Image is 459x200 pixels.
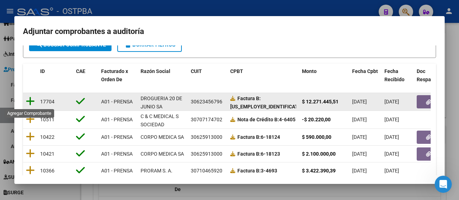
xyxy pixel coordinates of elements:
[76,68,85,74] span: CAE
[352,68,378,74] span: Fecha Cpbt
[40,168,55,174] span: 10366
[237,96,261,101] span: Factura B:
[40,117,55,122] span: 10511
[384,134,399,140] span: [DATE]
[352,151,367,157] span: [DATE]
[101,68,128,82] span: Facturado x Orden De
[349,64,382,87] datatable-header-cell: Fecha Cpbt
[138,64,188,87] datatable-header-cell: Razón Social
[141,167,172,175] div: PRORAM S. A.
[384,151,399,157] span: [DATE]
[302,117,331,122] strong: -$ 20.220,00
[352,134,367,140] span: [DATE]
[141,94,185,111] div: DROGUERIA 20 DE JUNIO SA
[141,133,184,141] div: CORPO MEDICA SA
[237,151,261,157] span: Factura B:
[141,150,184,158] div: CORPO MEDICA SA
[191,117,222,122] span: 30707174702
[352,168,367,174] span: [DATE]
[384,117,399,122] span: [DATE]
[237,117,295,122] strong: 4-6405
[40,68,45,74] span: ID
[237,134,261,140] span: Factura B:
[352,99,367,104] span: [DATE]
[40,99,55,104] span: 17704
[191,134,222,140] span: 30625913000
[40,134,55,140] span: 10422
[384,68,404,82] span: Fecha Recibido
[141,68,170,74] span: Razón Social
[124,42,175,48] span: Borrar Filtros
[35,42,106,48] span: Buscar Comprobante
[237,117,279,122] span: Nota de Crédito B:
[101,151,133,157] span: A01 - PRENSA
[299,64,349,87] datatable-header-cell: Monto
[302,168,336,174] strong: $ 3.422.390,39
[237,168,261,174] span: Factura B:
[191,168,222,174] span: 30710465920
[384,99,399,104] span: [DATE]
[230,68,243,74] span: CPBT
[382,64,414,87] datatable-header-cell: Fecha Recibido
[188,64,227,87] datatable-header-cell: CUIT
[302,151,336,157] strong: $ 2.100.000,00
[414,64,457,87] datatable-header-cell: Doc Respaldatoria
[417,68,449,82] span: Doc Respaldatoria
[40,151,55,157] span: 10421
[98,64,138,87] datatable-header-cell: Facturado x Orden De
[191,99,222,104] span: 30623456796
[141,112,185,137] div: C & C MEDICAL S SOCIEDAD ANONIMA
[237,134,280,140] strong: 6-18124
[101,117,133,122] span: A01 - PRENSA
[37,64,73,87] datatable-header-cell: ID
[101,99,133,104] span: A01 - PRENSA
[384,168,399,174] span: [DATE]
[237,151,280,157] strong: 6-18123
[237,168,277,174] strong: 3-4693
[352,117,367,122] span: [DATE]
[302,99,339,104] strong: $ 12.271.445,51
[302,134,331,140] strong: $ 590.000,00
[191,68,202,74] span: CUIT
[101,134,133,140] span: A01 - PRENSA
[435,176,452,193] iframe: Intercom live chat
[302,68,317,74] span: Monto
[227,64,299,87] datatable-header-cell: CPBT
[191,151,222,157] span: 30625913000
[101,168,133,174] span: A01 - PRENSA
[23,25,436,38] h2: Adjuntar comprobantes a auditoría
[73,64,98,87] datatable-header-cell: CAE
